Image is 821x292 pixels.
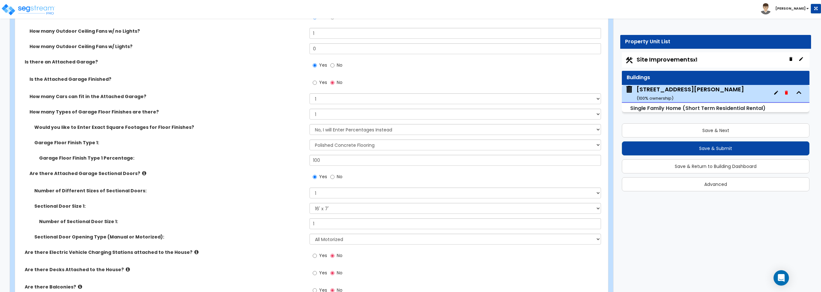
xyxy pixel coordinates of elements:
label: Sectional Door Size 1: [34,203,305,209]
span: Yes [319,173,327,180]
label: Is there an Attached Garage? [25,59,305,65]
i: click for more info! [78,284,82,289]
input: Yes [313,252,317,259]
input: Yes [313,62,317,69]
input: No [330,62,334,69]
span: No [337,270,343,276]
input: Yes [313,173,317,180]
img: Construction.png [625,56,633,64]
b: [PERSON_NAME] [775,6,806,11]
small: x1 [693,56,697,63]
div: Buildings [627,74,805,81]
i: click for more info! [126,267,130,272]
img: building.svg [625,85,633,94]
label: Are there Attached Garage Sectional Doors? [30,170,305,177]
label: Garage Floor Finish Type 1 Percentage: [39,155,305,161]
button: Advanced [622,177,809,191]
span: No [337,79,343,86]
i: click for more info! [142,171,146,176]
div: Open Intercom Messenger [774,270,789,286]
span: No [337,252,343,259]
label: How many Cars can fit in the Attached Garage? [30,93,305,100]
label: Are there Balconies? [25,284,305,290]
i: click for more info! [194,250,199,254]
small: ( 100 % ownership) [637,95,673,101]
input: No [330,173,334,180]
label: Would you like to Enter Exact Square Footages for Floor Finishes? [34,124,305,130]
label: How many Outdoor Ceiling Fans w/ no Lights? [30,28,305,34]
input: Yes [313,270,317,277]
input: No [330,270,334,277]
span: Yes [319,79,327,86]
img: logo_pro_r.png [1,3,55,16]
input: Yes [313,79,317,86]
label: Are there Decks Attached to the House? [25,266,305,273]
div: [STREET_ADDRESS][PERSON_NAME] [637,85,744,102]
label: Number of Sectional Door Size 1: [39,218,305,225]
label: How many Types of Garage Floor Finishes are there? [30,109,305,115]
label: Garage Floor Finish Type 1: [34,139,305,146]
button: Save & Next [622,123,809,138]
button: Save & Submit [622,141,809,155]
span: No [337,62,343,68]
label: Are there Electric Vehicle Charging Stations attached to the House? [25,249,305,255]
span: Yes [319,252,327,259]
label: Sectional Door Opening Type (Manual or Motorized): [34,234,305,240]
label: How many Outdoor Ceiling Fans w/ Lights? [30,43,305,50]
span: 4515 S Drury Ave [625,85,744,102]
span: Site Improvements [637,55,697,63]
label: Number of Different Sizes of Sectional Doors: [34,188,305,194]
input: No [330,79,334,86]
input: No [330,252,334,259]
label: Is the Attached Garage Finished? [30,76,305,82]
button: Save & Return to Building Dashboard [622,159,809,173]
small: Single Family Home (Short Term Residential Rental) [630,104,766,112]
div: Property Unit List [625,38,806,46]
span: No [337,173,343,180]
span: Yes [319,62,327,68]
span: Yes [319,270,327,276]
img: avatar.png [760,3,771,14]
